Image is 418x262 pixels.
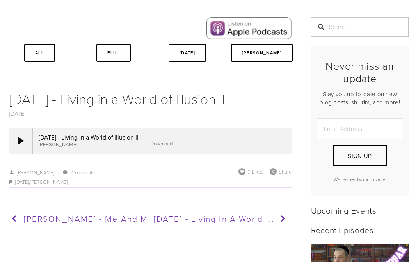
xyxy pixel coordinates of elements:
h2: Recent Episodes [311,225,409,235]
a: [DATE] [15,178,29,185]
a: Download [150,140,173,147]
div: Share [270,168,292,175]
span: [DATE] - Living in a World ... [154,213,274,224]
span: 0 Likes [247,168,263,175]
a: [PERSON_NAME] [30,178,68,185]
a: All [24,44,55,62]
h2: Upcoming Events [311,205,409,215]
a: [DATE] [169,44,206,62]
a: ELUL [96,44,130,62]
div: , [9,178,292,187]
span: [PERSON_NAME] - Me and My Shadow [24,213,189,224]
a: [DATE] - Living in a World ... [150,209,288,229]
input: Search [311,17,409,37]
h2: Never miss an update [318,59,402,85]
span: Sign Up [348,152,372,160]
p: Stay you up-to-date on new blog posts, shiurim, and more! [318,90,402,106]
a: [PERSON_NAME] - Me and My Shadow [9,209,148,229]
p: We respect your privacy. [318,176,402,183]
a: [PERSON_NAME] [231,44,293,62]
a: Comments [71,169,95,176]
a: [DATE] [9,109,26,118]
button: Sign Up [333,145,387,166]
a: [DATE] - Living in a World of Illusion II [9,89,225,108]
input: Email Address [318,118,402,139]
span: / [54,169,62,176]
a: [PERSON_NAME] [9,169,54,176]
